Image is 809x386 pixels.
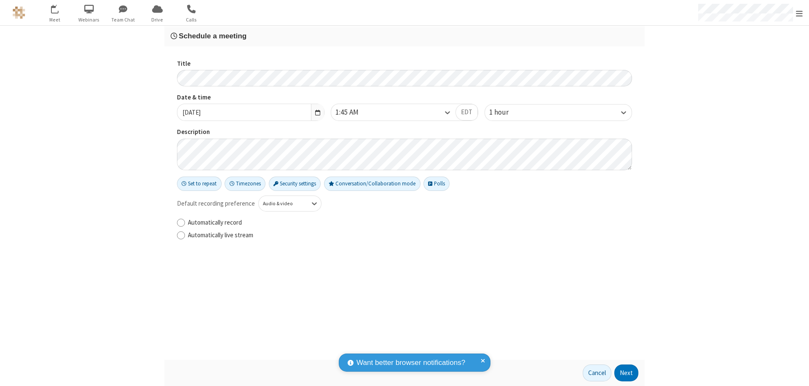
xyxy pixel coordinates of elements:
[263,200,303,207] div: Audio & video
[455,104,478,121] button: EDT
[177,199,255,209] span: Default recording preference
[324,177,421,191] button: Conversation/Collaboration mode
[177,177,222,191] button: Set to repeat
[73,16,105,24] span: Webinars
[176,16,207,24] span: Calls
[56,5,63,11] div: 14
[335,107,373,118] div: 1:45 AM
[583,365,611,381] button: Cancel
[356,357,465,368] span: Want better browser notifications?
[39,16,71,24] span: Meet
[423,177,450,191] button: Polls
[188,231,632,240] label: Automatically live stream
[177,93,324,102] label: Date & time
[269,177,321,191] button: Security settings
[13,6,25,19] img: QA Selenium DO NOT DELETE OR CHANGE
[489,107,523,118] div: 1 hour
[225,177,265,191] button: Timezones
[614,365,638,381] button: Next
[107,16,139,24] span: Team Chat
[142,16,173,24] span: Drive
[177,59,632,69] label: Title
[188,218,632,228] label: Automatically record
[179,32,246,40] span: Schedule a meeting
[177,127,632,137] label: Description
